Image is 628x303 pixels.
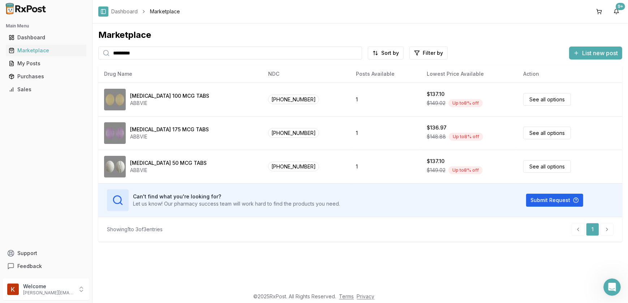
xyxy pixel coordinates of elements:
img: RxPost Logo [3,3,49,14]
span: Marketplace [150,8,180,15]
td: 1 [350,116,421,150]
a: Dashboard [111,8,138,15]
iframe: Intercom live chat [603,278,621,296]
td: 1 [350,83,421,116]
button: 9+ [611,6,622,17]
button: Support [3,247,89,260]
th: Posts Available [350,65,421,83]
span: Filter by [423,49,443,57]
button: Marketplace [3,45,89,56]
div: [MEDICAL_DATA] 175 MCG TABS [130,126,209,133]
button: Submit Request [526,194,583,207]
div: [MEDICAL_DATA] 50 MCG TABS [130,159,207,167]
div: Sales [9,86,83,93]
p: [PERSON_NAME][EMAIL_ADDRESS][DOMAIN_NAME] [23,290,73,296]
img: Synthroid 175 MCG TABS [104,122,126,144]
button: My Posts [3,58,89,69]
div: Dashboard [9,34,83,41]
div: Marketplace [98,29,622,41]
span: List new post [582,49,618,57]
div: My Posts [9,60,83,67]
div: [MEDICAL_DATA] 100 MCG TABS [130,92,209,100]
span: [PHONE_NUMBER] [268,95,319,104]
a: List new post [569,50,622,57]
h2: Main Menu [6,23,86,29]
th: Action [517,65,622,83]
button: Sales [3,84,89,95]
span: [PHONE_NUMBER] [268,128,319,138]
button: Feedback [3,260,89,273]
th: Lowest Price Available [421,65,517,83]
nav: breadcrumb [111,8,180,15]
th: NDC [262,65,350,83]
nav: pagination [572,223,614,236]
span: Feedback [17,263,42,270]
div: 9+ [616,3,625,10]
button: List new post [569,47,622,60]
a: See all options [523,127,571,139]
p: Let us know! Our pharmacy success team will work hard to find the products you need. [133,200,340,207]
a: Privacy [357,293,375,299]
div: $137.10 [427,91,444,98]
div: Up to 8 % off [448,166,483,174]
a: Purchases [6,70,86,83]
div: Marketplace [9,47,83,54]
span: $149.02 [427,100,446,107]
td: 1 [350,150,421,183]
button: Sort by [368,47,404,60]
button: Dashboard [3,32,89,43]
span: [PHONE_NUMBER] [268,162,319,171]
button: Purchases [3,71,89,82]
div: $136.97 [427,124,447,131]
div: ABBVIE [130,167,207,174]
th: Drug Name [98,65,262,83]
a: Sales [6,83,86,96]
div: ABBVIE [130,100,209,107]
button: Filter by [409,47,448,60]
div: Showing 1 to 3 of 3 entries [107,226,163,233]
a: See all options [523,160,571,173]
div: Up to 8 % off [448,99,483,107]
a: 1 [586,223,599,236]
a: Terms [339,293,354,299]
a: My Posts [6,57,86,70]
div: $137.10 [427,158,444,165]
a: Dashboard [6,31,86,44]
a: See all options [523,93,571,106]
img: Synthroid 50 MCG TABS [104,156,126,177]
p: Welcome [23,283,73,290]
span: $149.02 [427,167,446,174]
img: Synthroid 100 MCG TABS [104,89,126,110]
a: Marketplace [6,44,86,57]
div: Up to 8 % off [449,133,483,141]
h3: Can't find what you're looking for? [133,193,340,200]
img: User avatar [7,284,19,295]
span: Sort by [381,49,399,57]
span: $148.88 [427,133,446,140]
div: Purchases [9,73,83,80]
div: ABBVIE [130,133,209,140]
